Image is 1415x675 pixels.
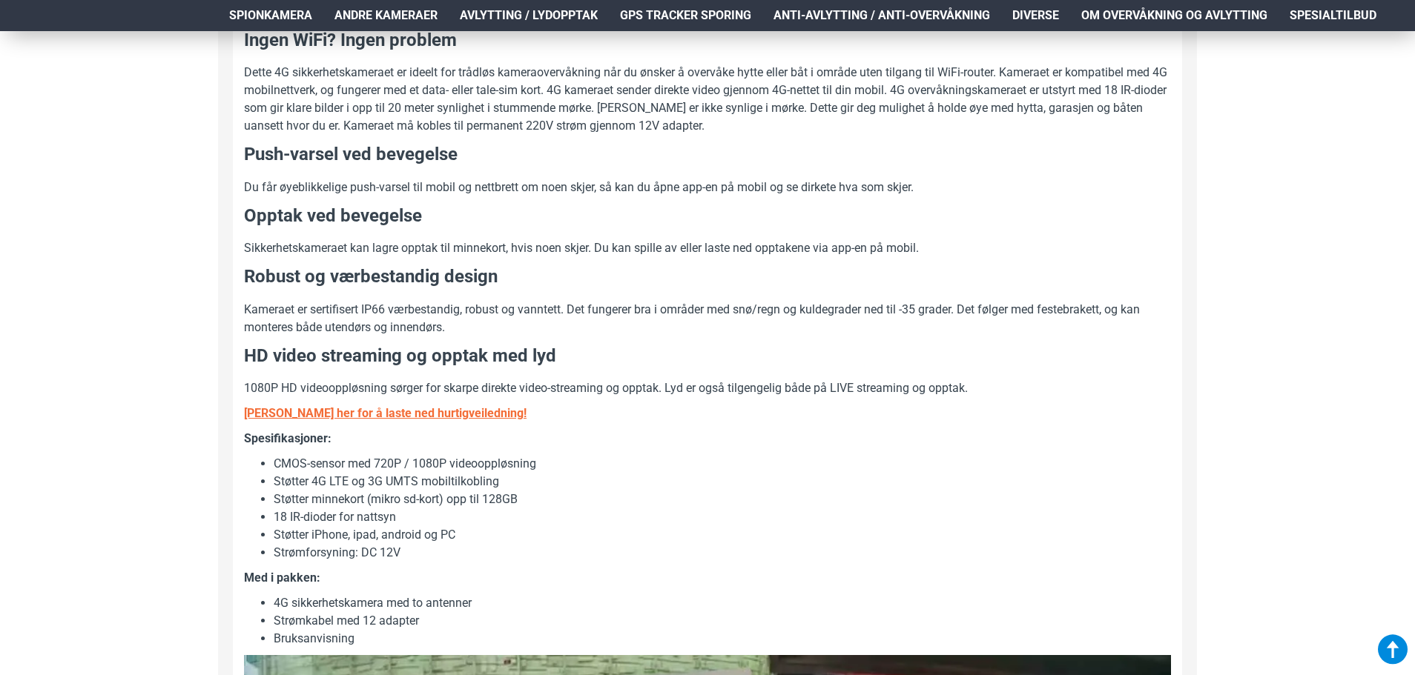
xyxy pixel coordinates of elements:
[274,526,1171,544] li: Støtter iPhone, ipad, android og PC
[244,64,1171,135] p: Dette 4G sikkerhetskameraet er ideelt for trådløs kameraovervåkning når du ønsker å overvåke hytt...
[244,406,527,420] b: [PERSON_NAME] her for å laste ned hurtigveiledning!
[244,405,527,422] a: [PERSON_NAME] her for å laste ned hurtigveiledning!
[244,239,1171,257] p: Sikkerhetskameraet kan lagre opptak til minnekort, hvis noen skjer. Du kan spille av eller laste ...
[274,473,1171,491] li: Støtter 4G LTE og 3G UMTS mobiltilkobling
[244,204,1171,229] h3: Opptak ved bevegelse
[274,491,1171,508] li: Støtter minnekort (mikro sd-kort) opp til 128GB
[244,431,332,445] b: Spesifikasjoner:
[274,612,1171,630] li: Strømkabel med 12 adapter
[244,28,1171,53] h3: Ingen WiFi? Ingen problem
[334,7,438,24] span: Andre kameraer
[274,630,1171,648] li: Bruksanvisning
[274,544,1171,562] li: Strømforsyning: DC 12V
[1290,7,1376,24] span: Spesialtilbud
[244,379,1171,397] p: 1080P HD videooppløsning sørger for skarpe direkte video-streaming og opptak. Lyd er også tilgeng...
[244,301,1171,336] p: Kameraet er sertifisert IP66 værbestandig, robust og vanntett. Det fungerer bra i områder med snø...
[1081,7,1267,24] span: Om overvåkning og avlytting
[620,7,751,24] span: GPS Tracker Sporing
[244,142,1171,167] h3: Push-varsel ved bevegelse
[229,7,312,24] span: Spionkamera
[274,455,1171,473] li: CMOS-sensor med 720P / 1080P videooppløsning
[460,7,598,24] span: Avlytting / Lydopptak
[244,265,1171,290] h3: Robust og værbestandig design
[774,7,990,24] span: Anti-avlytting / Anti-overvåkning
[274,594,1171,612] li: 4G sikkerhetskamera med to antenner
[1012,7,1059,24] span: Diverse
[244,179,1171,196] p: Du får øyeblikkelige push-varsel til mobil og nettbrett om noen skjer, så kan du åpne app-en på m...
[244,571,320,585] b: Med i pakken:
[274,508,1171,526] li: 18 IR-dioder for nattsyn
[244,344,1171,369] h3: HD video streaming og opptak med lyd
